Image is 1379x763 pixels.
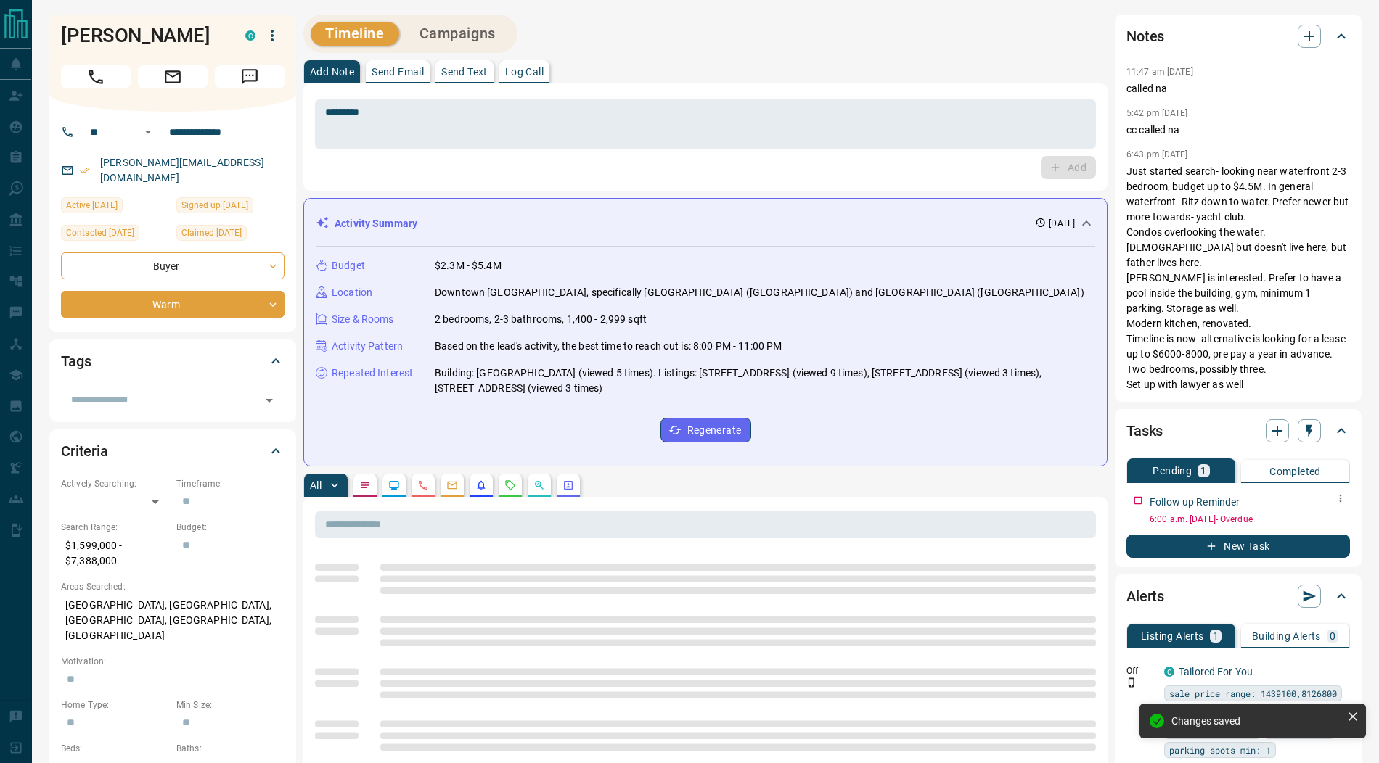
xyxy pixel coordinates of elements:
span: Call [61,65,131,88]
svg: Requests [504,479,516,491]
p: 5:42 pm [DATE] [1126,108,1188,118]
p: 11:47 am [DATE] [1126,67,1193,77]
p: Pending [1153,466,1192,476]
button: Campaigns [405,22,510,46]
div: Tue Mar 26 2024 [176,197,285,218]
p: Log Call [505,67,544,77]
p: [GEOGRAPHIC_DATA], [GEOGRAPHIC_DATA], [GEOGRAPHIC_DATA], [GEOGRAPHIC_DATA], [GEOGRAPHIC_DATA] [61,593,285,648]
p: Baths: [176,742,285,755]
svg: Lead Browsing Activity [388,479,400,491]
p: Completed [1269,466,1321,477]
button: New Task [1126,535,1350,558]
a: Tailored For You [1179,666,1253,677]
div: Alerts [1126,579,1350,614]
p: Budget [332,258,365,273]
span: sale price range: 1439100,8126800 [1169,686,1337,701]
svg: Push Notification Only [1126,677,1137,688]
p: Budget: [176,521,285,534]
p: Location [332,285,372,300]
p: Building: [GEOGRAPHIC_DATA] (viewed 5 times). Listings: [STREET_ADDRESS] (viewed 9 times), [STREE... [435,366,1095,396]
h2: Tags [61,350,91,373]
button: Open [139,123,157,141]
span: Signed up [DATE] [181,198,248,213]
div: Buyer [61,252,285,279]
p: 6:43 pm [DATE] [1126,149,1188,160]
h2: Criteria [61,440,108,463]
div: condos.ca [1164,667,1174,677]
p: Add Note [310,67,354,77]
h1: [PERSON_NAME] [61,24,224,47]
p: Repeated Interest [332,366,413,381]
div: Changes saved [1171,715,1341,727]
div: Warm [61,291,285,318]
p: Actively Searching: [61,477,169,490]
p: Send Email [372,67,424,77]
div: Tue Oct 07 2025 [176,225,285,245]
svg: Agent Actions [562,479,574,491]
p: Home Type: [61,698,169,712]
svg: Email Verified [80,165,90,176]
p: All [310,480,322,490]
p: $1,599,000 - $7,388,000 [61,534,169,573]
p: Send Text [441,67,488,77]
p: Min Size: [176,698,285,712]
p: Downtown [GEOGRAPHIC_DATA], specifically [GEOGRAPHIC_DATA] ([GEOGRAPHIC_DATA]) and [GEOGRAPHIC_DA... [435,285,1084,300]
span: Contacted [DATE] [66,226,134,240]
div: Tasks [1126,413,1350,448]
div: Activity Summary[DATE] [316,210,1095,237]
p: Listing Alerts [1141,631,1204,641]
span: Message [215,65,285,88]
div: condos.ca [245,30,255,41]
svg: Notes [359,479,371,491]
div: Criteria [61,434,285,469]
p: $2.3M - $5.4M [435,258,502,273]
div: Tags [61,344,285,379]
p: Off [1126,664,1155,677]
button: Timeline [311,22,399,46]
p: Just started search- looking near waterfront 2-3 bedroom, budget up to $4.5M. In general waterfro... [1126,164,1350,392]
a: [PERSON_NAME][EMAIL_ADDRESS][DOMAIN_NAME] [100,157,264,183]
span: Active [DATE] [66,198,118,213]
p: 0 [1330,631,1335,641]
p: Areas Searched: [61,580,285,593]
h2: Notes [1126,25,1164,48]
p: Activity Summary [335,216,417,231]
span: Claimed [DATE] [181,226,242,240]
p: Building Alerts [1252,631,1321,641]
p: 6:00 a.m. [DATE] - Overdue [1150,513,1350,526]
p: Motivation: [61,655,285,668]
p: Timeframe: [176,477,285,490]
p: 1 [1213,631,1219,641]
span: Email [138,65,208,88]
p: Size & Rooms [332,312,394,327]
h2: Tasks [1126,419,1163,442]
div: Notes [1126,19,1350,54]
p: [DATE] [1049,217,1075,230]
p: Follow up Reminder [1150,495,1240,510]
p: called na [1126,81,1350,96]
svg: Calls [417,479,429,491]
p: cc called na [1126,123,1350,138]
div: Mon Oct 06 2025 [61,197,169,218]
svg: Opportunities [533,479,545,491]
div: Thu Mar 28 2024 [61,225,169,245]
p: Based on the lead's activity, the best time to reach out is: 8:00 PM - 11:00 PM [435,339,782,354]
button: Open [259,390,279,411]
p: Search Range: [61,521,169,534]
h2: Alerts [1126,585,1164,608]
p: Activity Pattern [332,339,403,354]
p: 2 bedrooms, 2-3 bathrooms, 1,400 - 2,999 sqft [435,312,647,327]
p: 1 [1200,466,1206,476]
p: Beds: [61,742,169,755]
svg: Emails [446,479,458,491]
button: Regenerate [660,418,751,442]
svg: Listing Alerts [475,479,487,491]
